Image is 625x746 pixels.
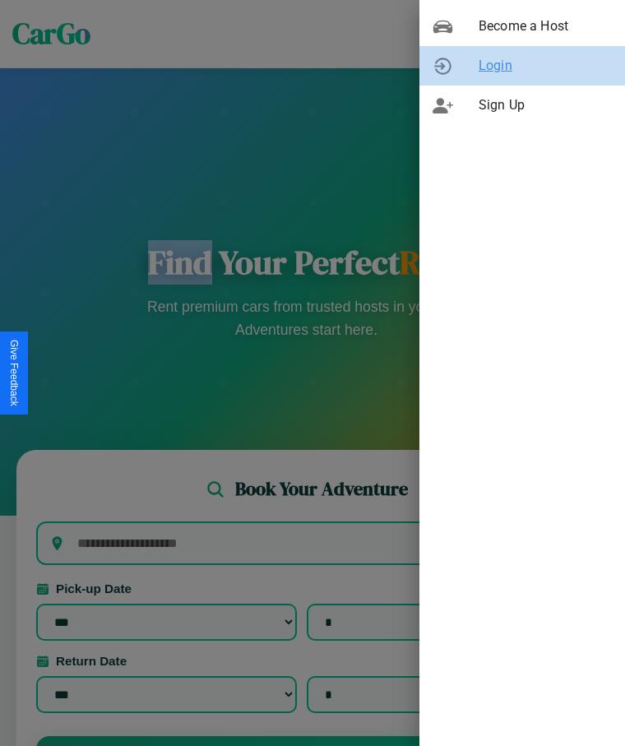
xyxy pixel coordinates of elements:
div: Give Feedback [8,340,20,406]
span: Sign Up [479,95,612,115]
div: Login [419,46,625,86]
span: Login [479,56,612,76]
div: Sign Up [419,86,625,125]
div: Become a Host [419,7,625,46]
span: Become a Host [479,16,612,36]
